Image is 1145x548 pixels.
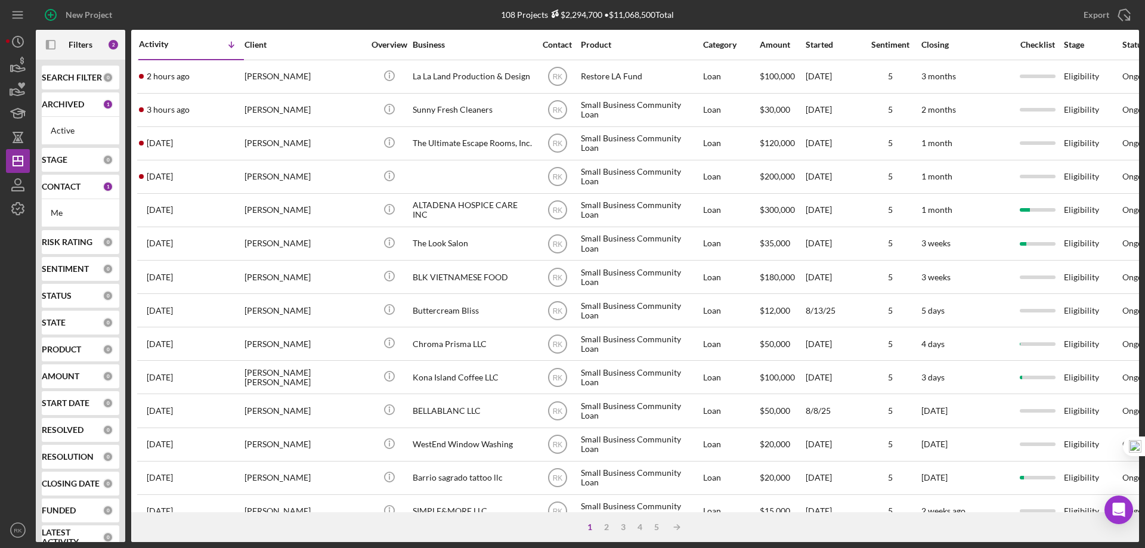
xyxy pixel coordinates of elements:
[245,161,364,193] div: [PERSON_NAME]
[760,472,790,482] span: $20,000
[760,439,790,449] span: $20,000
[552,407,562,416] text: RK
[861,239,920,248] div: 5
[703,496,759,527] div: Loan
[760,305,790,315] span: $12,000
[552,240,562,248] text: RK
[1064,128,1121,159] div: Eligibility
[103,237,113,247] div: 0
[921,171,952,181] time: 1 month
[1064,228,1121,259] div: Eligibility
[103,99,113,110] div: 1
[245,261,364,293] div: [PERSON_NAME]
[1064,261,1121,293] div: Eligibility
[1064,328,1121,360] div: Eligibility
[552,173,562,181] text: RK
[245,395,364,426] div: [PERSON_NAME]
[861,439,920,449] div: 5
[147,473,173,482] time: 2025-07-29 18:28
[760,104,790,114] span: $30,000
[581,61,700,92] div: Restore LA Fund
[861,506,920,516] div: 5
[806,161,859,193] div: [DATE]
[806,429,859,460] div: [DATE]
[1064,295,1121,326] div: Eligibility
[413,295,532,326] div: Buttercream Bliss
[806,61,859,92] div: [DATE]
[42,264,89,274] b: SENTIMENT
[921,439,948,449] time: [DATE]
[861,373,920,382] div: 5
[147,439,173,449] time: 2025-08-07 17:12
[413,261,532,293] div: BLK VIETNAMESE FOOD
[861,105,920,114] div: 5
[581,522,598,532] div: 1
[581,261,700,293] div: Small Business Community Loan
[1064,496,1121,527] div: Eligibility
[103,290,113,301] div: 0
[921,339,945,349] time: 4 days
[861,339,920,349] div: 5
[1064,361,1121,393] div: Eligibility
[1064,194,1121,226] div: Eligibility
[861,172,920,181] div: 5
[6,518,30,542] button: RK
[103,154,113,165] div: 0
[103,181,113,192] div: 1
[806,361,859,393] div: [DATE]
[581,361,700,393] div: Small Business Community Loan
[1064,462,1121,494] div: Eligibility
[581,328,700,360] div: Small Business Community Loan
[703,462,759,494] div: Loan
[103,371,113,382] div: 0
[806,395,859,426] div: 8/8/25
[245,94,364,126] div: [PERSON_NAME]
[42,371,79,381] b: AMOUNT
[552,507,562,516] text: RK
[42,291,72,301] b: STATUS
[552,340,562,348] text: RK
[760,71,795,81] span: $100,000
[806,40,859,49] div: Started
[42,345,81,354] b: PRODUCT
[760,40,804,49] div: Amount
[921,272,951,282] time: 3 weeks
[42,506,76,515] b: FUNDED
[103,505,113,516] div: 0
[42,237,92,247] b: RISK RATING
[245,361,364,393] div: [PERSON_NAME] [PERSON_NAME]
[581,228,700,259] div: Small Business Community Loan
[1012,40,1063,49] div: Checklist
[861,40,920,49] div: Sentiment
[703,194,759,226] div: Loan
[413,496,532,527] div: SIMPLE&MORE LLC
[413,61,532,92] div: La La Land Production & Design
[42,452,94,462] b: RESOLUTION
[413,40,532,49] div: Business
[806,462,859,494] div: [DATE]
[103,451,113,462] div: 0
[552,441,562,449] text: RK
[147,105,190,114] time: 2025-09-22 17:41
[861,473,920,482] div: 5
[806,496,859,527] div: [DATE]
[581,295,700,326] div: Small Business Community Loan
[413,128,532,159] div: The Ultimate Escape Rooms, Inc.
[1064,61,1121,92] div: Eligibility
[413,194,532,226] div: ALTADENA HOSPICE CARE INC
[703,361,759,393] div: Loan
[245,462,364,494] div: [PERSON_NAME]
[581,194,700,226] div: Small Business Community Loan
[42,479,100,488] b: CLOSING DATE
[413,361,532,393] div: Kona Island Coffee LLC
[66,3,112,27] div: New Project
[921,40,1011,49] div: Closing
[147,239,173,248] time: 2025-08-28 19:20
[703,94,759,126] div: Loan
[245,40,364,49] div: Client
[921,305,945,315] time: 5 days
[107,39,119,51] div: 2
[245,61,364,92] div: [PERSON_NAME]
[413,462,532,494] div: Barrio sagrado tattoo llc
[921,506,965,516] time: 2 weeks ago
